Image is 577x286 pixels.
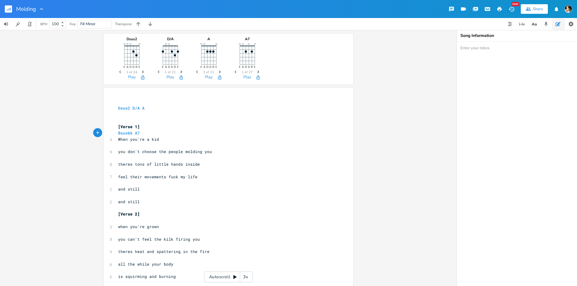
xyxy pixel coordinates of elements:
[123,65,125,69] text: E
[118,130,133,136] span: Bsusb6
[243,75,251,80] button: Play
[80,21,96,27] span: F# Minor
[171,65,173,69] text: G
[135,130,140,136] span: A7
[505,4,517,14] button: New
[132,65,134,69] text: G
[194,37,224,41] div: A
[239,65,240,69] text: E
[165,71,176,74] span: 1 of 21
[118,124,140,129] span: [Verse 1]
[118,224,159,229] span: when you're grown
[564,5,572,13] img: Robert Wise
[460,34,573,38] div: Song Information
[248,65,250,69] text: G
[251,65,252,69] text: B
[118,199,140,204] span: and still
[209,65,211,69] text: G
[204,272,253,282] div: Autoscroll
[174,65,176,69] text: B
[118,186,140,192] span: and still
[117,37,147,41] div: Dsus2
[206,65,208,69] text: D
[118,274,176,279] span: is squirming and burning
[118,149,212,154] span: you don't choose the people molding you
[128,75,136,80] button: Play
[242,65,244,69] text: A
[162,65,163,69] text: E
[200,65,202,69] text: E
[166,75,174,80] button: Play
[133,105,140,111] span: D/A
[165,65,167,69] text: A
[254,65,255,69] text: E
[126,65,128,69] text: A
[511,2,519,6] div: New
[135,65,137,69] text: B
[118,105,130,111] span: Dsus2
[212,65,214,69] text: B
[129,65,131,69] text: D
[521,4,548,14] button: Share
[118,161,200,167] span: theres tons of little hands inside
[138,65,140,69] text: E
[118,236,200,242] span: you can't feel the kilk firing you
[40,23,47,26] div: BPM
[215,65,217,69] text: E
[70,22,76,26] div: Key
[118,249,209,254] span: theres heat and spattering in the fire
[142,105,145,111] span: A
[203,65,205,69] text: A
[115,22,132,26] div: Transpose
[232,37,262,41] div: A7
[203,71,214,74] span: 1 of 21
[118,261,173,267] span: all the while your body
[155,37,185,41] div: D/A
[242,71,253,74] span: 1 of 27
[118,174,197,179] span: feel their movements fuck my life
[177,65,178,69] text: E
[118,211,140,217] span: [Verse 2]
[245,65,247,69] text: D
[126,71,137,74] span: 1 of 24
[533,6,543,12] div: Share
[205,75,213,80] button: Play
[168,65,170,69] text: D
[16,6,36,12] span: Molding
[118,137,159,142] span: When you're a kid
[240,272,251,282] div: 3x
